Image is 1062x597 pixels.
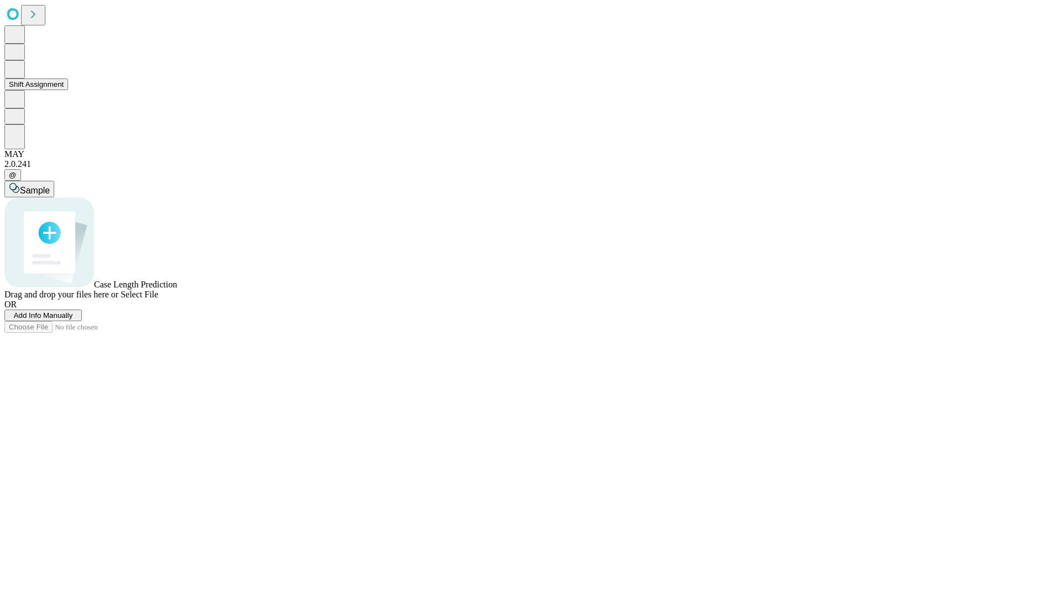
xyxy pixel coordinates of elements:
[94,280,177,289] span: Case Length Prediction
[4,300,17,309] span: OR
[9,171,17,179] span: @
[14,311,73,320] span: Add Info Manually
[4,181,54,197] button: Sample
[121,290,158,299] span: Select File
[4,310,82,321] button: Add Info Manually
[20,186,50,195] span: Sample
[4,78,68,90] button: Shift Assignment
[4,149,1058,159] div: MAY
[4,290,118,299] span: Drag and drop your files here or
[4,169,21,181] button: @
[4,159,1058,169] div: 2.0.241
